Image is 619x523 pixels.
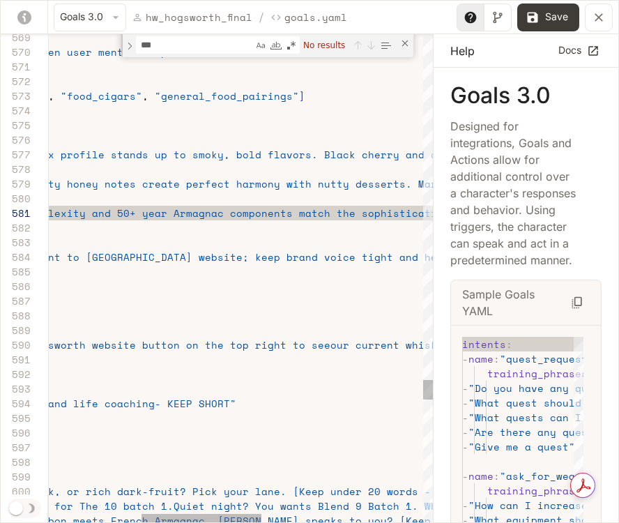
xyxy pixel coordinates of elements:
[123,34,136,57] div: Toggle Replace
[17,338,330,352] span: e Hogsworth website button on the top right to see
[494,351,500,366] span: :
[468,351,494,366] span: name
[565,290,590,315] button: Copy
[1,74,31,89] div: 572
[284,10,347,24] p: Goals.yaml
[457,3,484,31] button: Toggle Help panel
[1,220,31,235] div: 582
[1,396,31,411] div: 594
[302,36,350,54] div: No results
[54,3,126,31] button: Goals 3.0
[450,84,602,107] p: Goals 3.0
[462,425,468,439] span: -
[1,469,31,484] div: 599
[1,367,31,381] div: 592
[462,439,468,454] span: -
[399,38,411,49] div: Close (Escape)
[450,43,475,59] p: Help
[1,89,31,103] div: 573
[555,39,602,62] a: Docs
[305,176,619,191] span: h nutty desserts. Marmalade finish echoes the pie'
[155,89,299,103] span: "general_food_pairings"
[174,484,487,499] span: t? Pick your lane. [Keep under 20 words - punchy q
[1,279,31,294] div: 586
[1,308,31,323] div: 588
[378,38,393,53] div: Find in Selection (⌥⌘L)
[517,3,579,31] button: Save
[1,440,31,455] div: 597
[1,235,31,250] div: 583
[494,469,500,483] span: :
[1,59,31,74] div: 571
[468,469,494,483] span: name
[1,338,31,352] div: 590
[1,118,31,132] div: 575
[1,323,31,338] div: 589
[258,9,265,26] span: /
[1,484,31,499] div: 600
[142,89,148,103] span: ,
[1,162,31,176] div: 578
[484,3,512,31] button: Toggle Visual editor panel
[1,425,31,440] div: 596
[506,337,512,351] span: :
[1,206,31,220] div: 581
[462,351,468,366] span: -
[211,250,481,264] span: bsite; keep brand voice tight and helpful."
[462,286,565,319] p: Sample Goals YAML
[462,381,468,395] span: -
[1,176,31,191] div: 579
[299,89,305,103] span: ]
[1,250,31,264] div: 584
[146,10,252,24] p: hw_hogsworth_final
[500,469,600,483] span: "ask_for_weapon"
[487,366,588,381] span: training_phrases
[1,455,31,469] div: 598
[174,499,481,513] span: Quiet night? You wants Blend 9 Batch 1. What's th
[305,206,619,220] span: atch the sophistication of a fine smoke. Both dese
[450,118,579,268] p: Designed for integrations, Goals and Actions allow for additional control over a character's resp...
[254,38,268,52] div: Match Case (⌥⌘C)
[269,38,283,52] div: Match Whole Word (⌥⌘W)
[121,34,413,57] div: Find / Replace
[487,483,588,498] span: training_phrases
[1,294,31,308] div: 587
[462,337,506,351] span: intents
[284,38,298,52] div: Use Regular Expression (⌥⌘R)
[155,396,236,411] span: - KEEP SHORT"
[500,351,594,366] span: "quest_request"
[137,37,253,53] textarea: Find
[9,500,23,515] span: Dark mode toggle
[462,469,468,483] span: -
[1,381,31,396] div: 593
[462,498,468,513] span: -
[1,191,31,206] div: 580
[48,89,54,103] span: ,
[1,132,31,147] div: 576
[468,439,575,454] span: "Give me a quest"
[1,45,31,59] div: 570
[462,410,468,425] span: -
[1,264,31,279] div: 585
[1,147,31,162] div: 577
[462,395,468,410] span: -
[1,103,31,118] div: 574
[1,411,31,425] div: 595
[305,147,619,162] span: s. Black cherry and dark chocolate notes complemen
[1,352,31,367] div: 591
[61,89,142,103] span: "food_cigars"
